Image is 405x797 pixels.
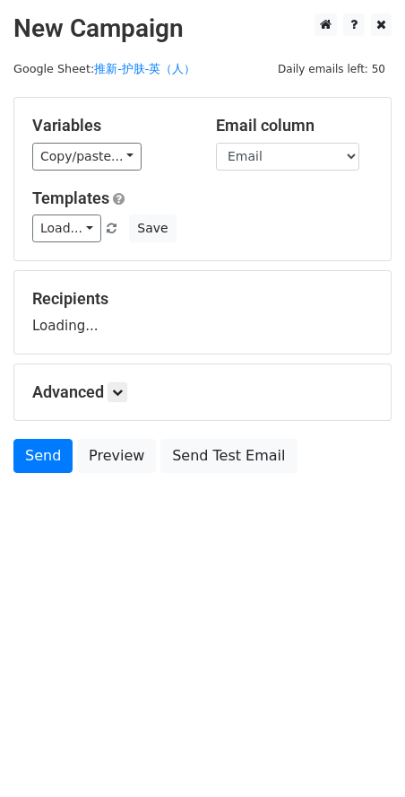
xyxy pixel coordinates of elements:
a: Preview [77,439,156,473]
h5: Variables [32,116,189,136]
span: Daily emails left: 50 [271,59,392,79]
h5: Email column [216,116,373,136]
a: Daily emails left: 50 [271,62,392,75]
a: Load... [32,215,101,242]
div: Loading... [32,289,373,336]
a: 推新-护肤-英（人） [94,62,195,75]
small: Google Sheet: [13,62,195,75]
a: Send [13,439,73,473]
h2: New Campaign [13,13,392,44]
a: Send Test Email [160,439,297,473]
h5: Recipients [32,289,373,309]
a: Templates [32,188,109,207]
h5: Advanced [32,382,373,402]
button: Save [129,215,176,242]
a: Copy/paste... [32,143,142,171]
